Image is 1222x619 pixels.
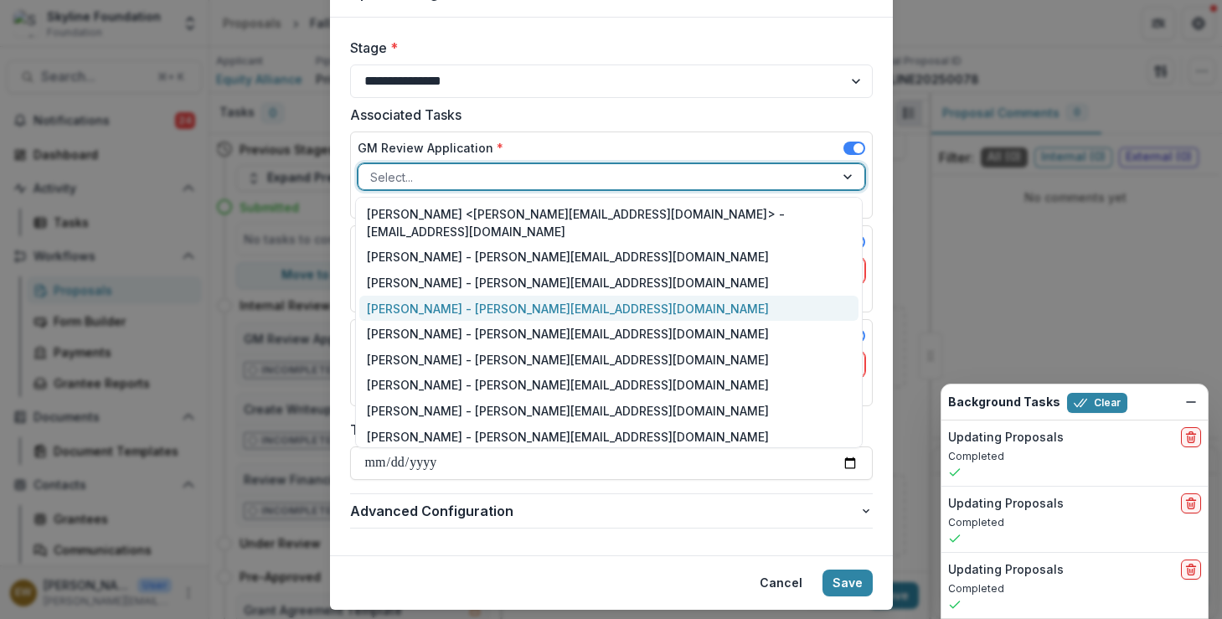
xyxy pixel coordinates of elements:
button: delete [1181,493,1201,513]
button: Cancel [750,570,812,596]
div: [PERSON_NAME] - [PERSON_NAME][EMAIL_ADDRESS][DOMAIN_NAME] [359,398,858,424]
button: Dismiss [1181,392,1201,412]
h2: Updating Proposals [948,497,1064,511]
div: [PERSON_NAME] <[PERSON_NAME][EMAIL_ADDRESS][DOMAIN_NAME]> - [EMAIL_ADDRESS][DOMAIN_NAME] [359,201,858,245]
button: delete [1181,560,1201,580]
h2: Updating Proposals [948,431,1064,445]
div: [PERSON_NAME] - [PERSON_NAME][EMAIL_ADDRESS][DOMAIN_NAME] [359,424,858,450]
span: Advanced Configuration [350,501,859,521]
div: [PERSON_NAME] - [PERSON_NAME][EMAIL_ADDRESS][DOMAIN_NAME] [359,270,858,296]
label: GM Review Application [358,139,503,157]
button: delete [1181,427,1201,447]
h2: Updating Proposals [948,563,1064,577]
div: [PERSON_NAME] - [PERSON_NAME][EMAIL_ADDRESS][DOMAIN_NAME] [359,347,858,373]
div: [PERSON_NAME] - [PERSON_NAME][EMAIL_ADDRESS][DOMAIN_NAME] [359,245,858,271]
h2: Background Tasks [948,395,1060,410]
label: Stage [350,38,863,58]
button: Save [822,570,873,596]
label: Associated Tasks [350,105,863,125]
label: Task Due Date [350,420,863,440]
p: Completed [948,581,1201,596]
div: [PERSON_NAME] - [PERSON_NAME][EMAIL_ADDRESS][DOMAIN_NAME] [359,321,858,347]
div: [PERSON_NAME] - [PERSON_NAME][EMAIL_ADDRESS][DOMAIN_NAME] [359,296,858,322]
p: Completed [948,449,1201,464]
p: Completed [948,515,1201,530]
div: [PERSON_NAME] - [PERSON_NAME][EMAIL_ADDRESS][DOMAIN_NAME] [359,373,858,399]
button: Advanced Configuration [350,494,873,528]
button: Clear [1067,393,1127,413]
